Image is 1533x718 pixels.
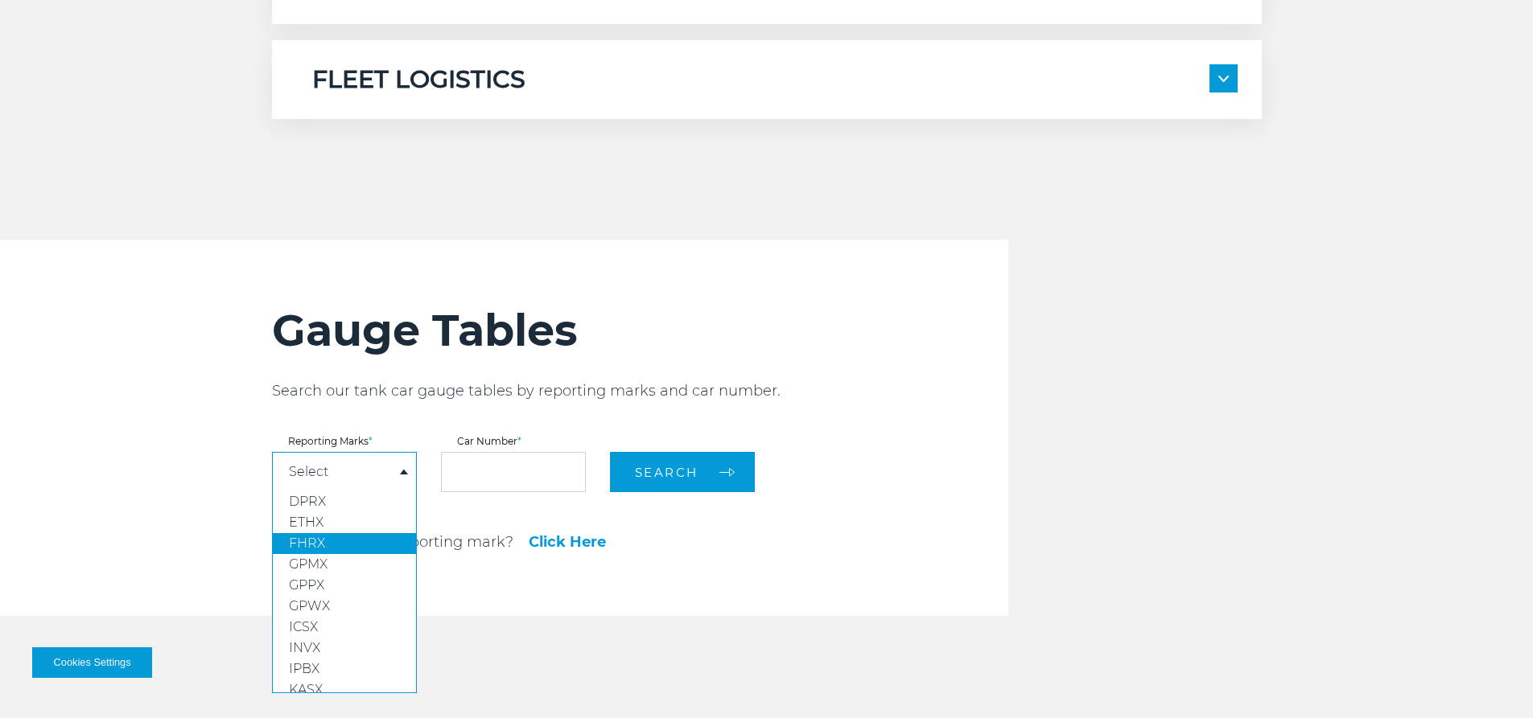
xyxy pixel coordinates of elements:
span: IPBX [289,661,319,676]
h5: FLEET LOGISTICS [312,64,525,95]
span: INVX [289,640,320,655]
span: GPWX [289,598,330,613]
span: GPMX [289,556,328,572]
span: ICSX [289,619,318,634]
a: Select [289,466,328,478]
a: FHRX [273,533,416,554]
span: Search [635,465,699,480]
span: GPPX [289,577,324,593]
h2: Gauge Tables [272,304,1008,357]
a: GPWX [273,596,416,617]
p: Search our tank car gauge tables by reporting marks and car number. [272,381,1008,400]
a: GPPX [273,575,416,596]
iframe: Chat Widget [1453,641,1533,718]
span: ETHX [289,515,323,530]
a: IPBX [273,659,416,679]
span: FHRX [289,535,325,551]
label: Reporting Marks [272,437,417,446]
a: INVX [273,638,416,659]
img: arrow [1218,76,1229,82]
a: DPRX [273,491,416,512]
a: ICSX [273,617,416,638]
button: Cookies Settings [32,647,152,678]
a: Click Here [529,535,606,549]
a: KASX [273,679,416,700]
a: GPMX [273,554,416,575]
button: Search arrow arrow [610,452,755,492]
span: DPRX [289,494,326,509]
label: Car Number [441,437,586,446]
span: KASX [289,682,323,697]
a: ETHX [273,512,416,533]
